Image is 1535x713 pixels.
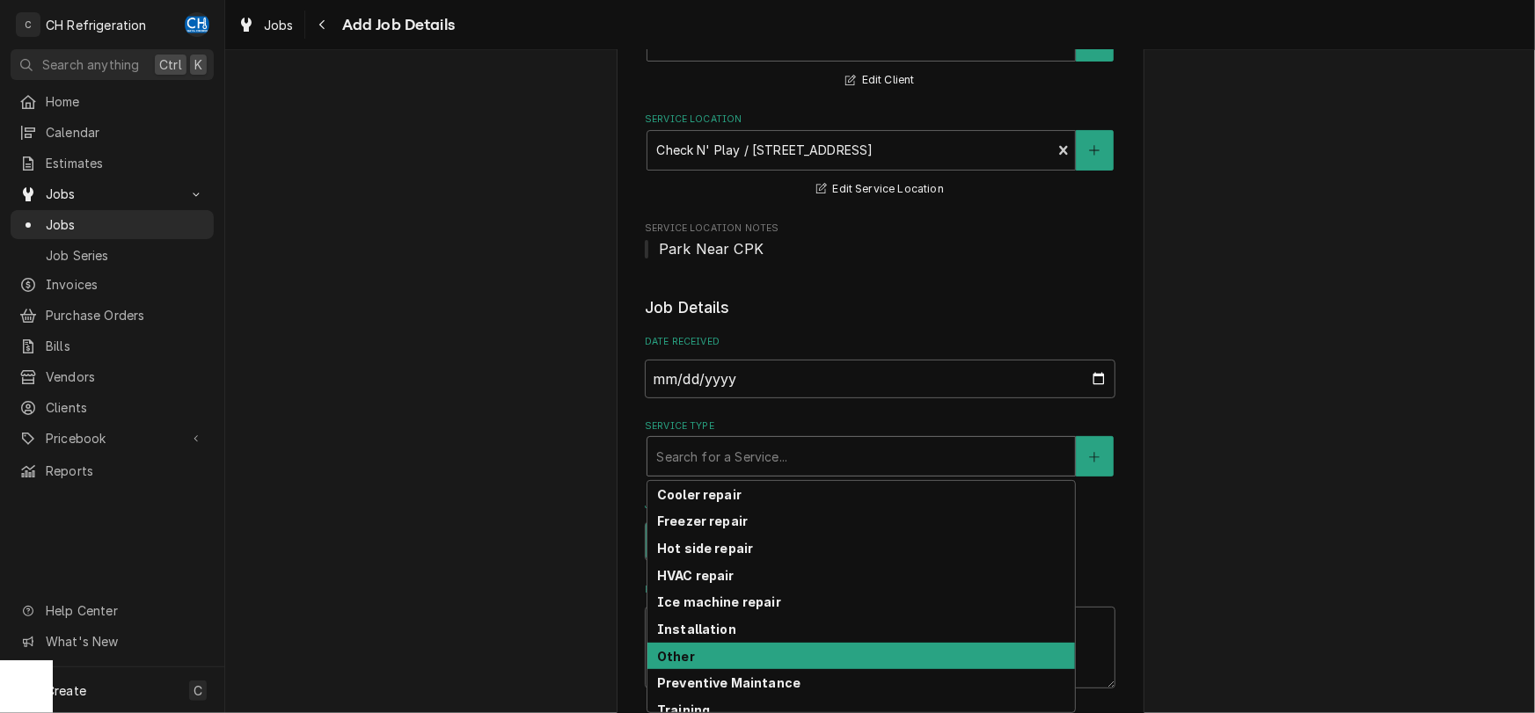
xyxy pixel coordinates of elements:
a: Jobs [11,210,214,239]
span: Clients [46,398,205,417]
strong: Installation [657,622,736,637]
a: Go to Pricebook [11,424,214,453]
a: Clients [11,393,214,422]
button: Create New Location [1076,130,1113,171]
a: Jobs [230,11,301,40]
button: Edit Service Location [814,178,947,200]
span: Purchase Orders [46,306,205,324]
a: Go to Jobs [11,179,214,208]
a: Calendar [11,118,214,147]
label: Reason For Call [645,583,1115,597]
strong: Freezer repair [657,513,748,528]
span: Bills [46,337,205,355]
div: CH [185,12,209,37]
div: Job Type [645,498,1115,561]
strong: Cooler repair [657,487,742,502]
div: Chris Hiraga's Avatar [185,12,209,37]
span: Create [46,683,86,698]
a: Go to Help Center [11,596,214,625]
strong: HVAC repair [657,568,735,583]
span: Park Near CPK [659,240,764,258]
div: CH Refrigeration [46,16,147,34]
div: Date Received [645,335,1115,397]
span: C [194,681,202,700]
a: Bills [11,331,214,360]
div: Service Location Notes [645,222,1115,259]
a: Job Series [11,241,214,270]
a: Go to What's New [11,627,214,656]
div: C [16,12,40,37]
div: Service Location [645,113,1115,200]
a: Vendors [11,362,214,391]
span: Calendar [46,123,205,142]
a: Invoices [11,270,214,299]
div: Service Type [645,419,1115,477]
span: Invoices [46,275,205,294]
span: Ctrl [159,55,182,74]
span: K [194,55,202,74]
a: Estimates [11,149,214,178]
label: Date Received [645,335,1115,349]
strong: Hot side repair [657,541,753,556]
span: Jobs [264,16,294,34]
span: Help Center [46,601,203,620]
a: Reports [11,456,214,485]
button: Edit Client [843,69,917,91]
button: Search anythingCtrlK [11,49,214,80]
span: What's New [46,632,203,651]
span: Add Job Details [337,13,455,37]
span: Job Series [46,246,205,265]
input: yyyy-mm-dd [645,360,1115,398]
svg: Create New Service [1089,451,1100,463]
strong: Preventive Maintance [657,675,800,690]
svg: Create New Location [1089,144,1100,156]
span: Pricebook [46,429,179,447]
a: Purchase Orders [11,301,214,330]
label: Job Type [645,498,1115,513]
a: Home [11,87,214,116]
strong: Other [657,649,695,664]
span: Search anything [42,55,139,74]
button: Create New Service [1076,436,1113,477]
span: Home [46,92,205,111]
span: Service Location Notes [645,222,1115,236]
legend: Job Details [645,296,1115,319]
span: Vendors [46,367,205,386]
label: Service Type [645,419,1115,433]
span: Estimates [46,154,205,172]
span: Service Location Notes [645,238,1115,259]
div: Reason For Call [645,583,1115,688]
span: Reports [46,462,205,480]
button: Navigate back [309,11,337,39]
span: Jobs [46,185,179,203]
span: Jobs [46,215,205,234]
label: Service Location [645,113,1115,127]
strong: Ice machine repair [657,594,781,609]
